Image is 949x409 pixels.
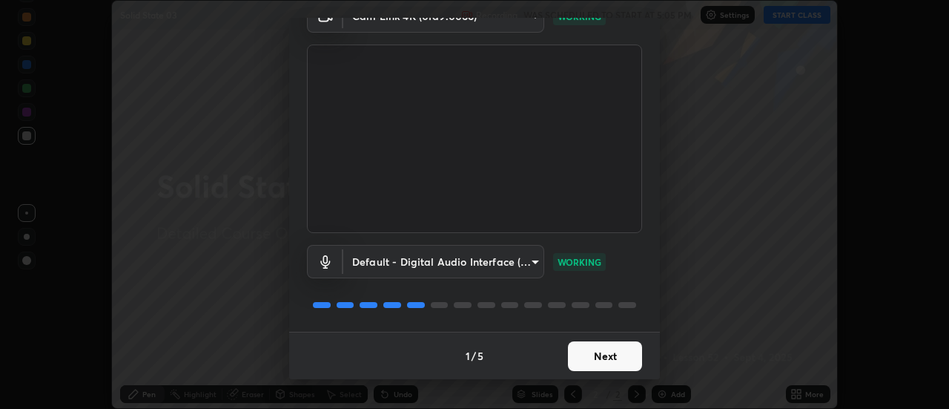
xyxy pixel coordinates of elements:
[477,348,483,364] h4: 5
[558,255,601,269] p: WORKING
[466,348,470,364] h4: 1
[568,341,642,371] button: Next
[343,245,544,278] div: Cam Link 4K (0fd9:0066)
[472,348,476,364] h4: /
